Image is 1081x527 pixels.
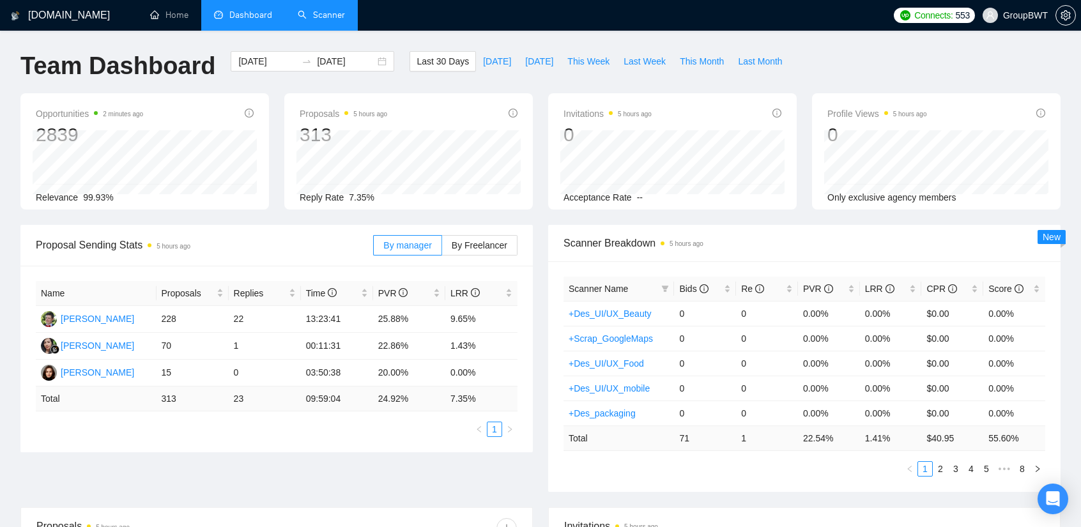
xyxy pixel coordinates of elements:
span: [DATE] [483,54,511,68]
span: PVR [803,284,833,294]
td: $0.00 [921,351,983,376]
li: Previous Page [902,461,917,477]
td: 0.00% [445,360,517,386]
a: SK[PERSON_NAME] [41,367,134,377]
span: LRR [865,284,894,294]
a: +Des_UI/UX_Beauty [569,309,652,319]
td: 03:50:38 [301,360,373,386]
img: gigradar-bm.png [50,345,59,354]
td: 24.92 % [373,386,445,411]
td: 23 [229,386,301,411]
span: CPR [926,284,956,294]
span: New [1043,232,1061,242]
li: Previous Page [471,422,487,437]
span: to [302,56,312,66]
span: filter [659,279,671,298]
span: PVR [378,288,408,298]
a: SN[PERSON_NAME] [41,340,134,350]
input: Start date [238,54,296,68]
span: Reply Rate [300,192,344,202]
li: Next Page [502,422,517,437]
td: 22 [229,306,301,333]
a: 1 [487,422,502,436]
li: 1 [487,422,502,437]
img: SN [41,338,57,354]
td: $ 40.95 [921,425,983,450]
button: [DATE] [518,51,560,72]
span: info-circle [824,284,833,293]
a: 3 [949,462,963,476]
li: 8 [1015,461,1030,477]
td: 20.00% [373,360,445,386]
span: info-circle [328,288,337,297]
span: By Freelancer [452,240,507,250]
td: 22.86% [373,333,445,360]
a: 1 [918,462,932,476]
span: Proposals [300,106,387,121]
td: 0 [736,326,798,351]
td: 0.00% [983,301,1045,326]
a: homeHome [150,10,188,20]
li: 1 [917,461,933,477]
time: 2 minutes ago [103,111,143,118]
input: End date [317,54,375,68]
td: Total [563,425,674,450]
a: 2 [933,462,947,476]
td: 0.00% [798,401,860,425]
th: Proposals [157,281,229,306]
span: info-circle [948,284,957,293]
td: 1 [229,333,301,360]
td: 1.43% [445,333,517,360]
span: right [506,425,514,433]
th: Name [36,281,157,306]
button: left [471,422,487,437]
div: [PERSON_NAME] [61,339,134,353]
td: 1 [736,425,798,450]
span: This Month [680,54,724,68]
button: [DATE] [476,51,518,72]
td: 22.54 % [798,425,860,450]
time: 5 hours ago [893,111,927,118]
span: Invitations [563,106,652,121]
td: 0.00% [860,401,922,425]
span: ••• [994,461,1015,477]
div: 0 [563,123,652,147]
td: 0.00% [798,301,860,326]
li: Next Page [1030,461,1045,477]
td: 0 [736,401,798,425]
td: Total [36,386,157,411]
td: 0.00% [798,376,860,401]
td: 0 [674,326,736,351]
a: 4 [964,462,978,476]
span: swap-right [302,56,312,66]
span: 553 [956,8,970,22]
td: 228 [157,306,229,333]
button: Last Month [731,51,789,72]
a: +Des_UI/UX_mobile [569,383,650,393]
span: left [906,465,914,473]
td: 0 [674,376,736,401]
button: right [1030,461,1045,477]
td: 55.60 % [983,425,1045,450]
span: right [1034,465,1041,473]
img: logo [11,6,20,26]
span: Acceptance Rate [563,192,632,202]
span: info-circle [399,288,408,297]
li: 3 [948,461,963,477]
td: 0.00% [860,351,922,376]
button: This Week [560,51,617,72]
img: SK [41,365,57,381]
time: 5 hours ago [353,111,387,118]
span: info-circle [772,109,781,118]
span: setting [1056,10,1075,20]
td: $0.00 [921,401,983,425]
td: 0.00% [983,376,1045,401]
span: By manager [383,240,431,250]
span: Replies [234,286,286,300]
img: upwork-logo.png [900,10,910,20]
time: 5 hours ago [618,111,652,118]
td: 0 [736,301,798,326]
a: AS[PERSON_NAME] [41,313,134,323]
td: $0.00 [921,376,983,401]
th: Replies [229,281,301,306]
